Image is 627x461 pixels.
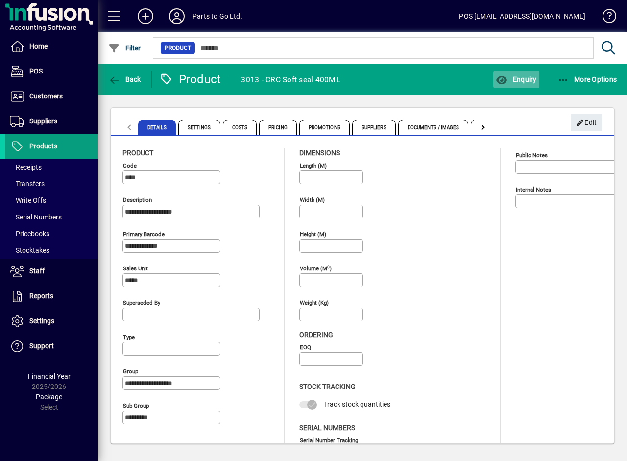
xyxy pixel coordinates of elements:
span: Write Offs [10,196,46,204]
span: Suppliers [352,120,396,135]
a: Write Offs [5,192,98,209]
span: Stock Tracking [299,383,356,390]
span: Financial Year [28,372,71,380]
span: Transfers [10,180,45,188]
span: Serial Numbers [10,213,62,221]
span: Products [29,142,57,150]
mat-label: Weight (Kg) [300,299,329,306]
span: Dimensions [299,149,340,157]
a: Knowledge Base [595,2,615,34]
a: Pricebooks [5,225,98,242]
span: Details [138,120,176,135]
button: Add [130,7,161,25]
mat-label: Code [123,162,137,169]
span: Staff [29,267,45,275]
span: Product [165,43,191,53]
mat-label: Width (m) [300,196,325,203]
span: Pricebooks [10,230,49,238]
sup: 3 [327,264,330,269]
button: Back [106,71,144,88]
mat-label: Internal Notes [516,186,551,193]
span: Back [108,75,141,83]
span: Stocktakes [10,246,49,254]
span: Costs [223,120,257,135]
a: Transfers [5,175,98,192]
span: Serial Numbers [299,424,355,432]
span: Package [36,393,62,401]
div: 3013 - CRC Soft seal 400ML [241,72,340,88]
span: Receipts [10,163,42,171]
span: Track stock quantities [324,400,390,408]
span: Settings [178,120,220,135]
span: Filter [108,44,141,52]
div: Parts to Go Ltd. [193,8,242,24]
mat-label: EOQ [300,344,311,351]
div: POS [EMAIL_ADDRESS][DOMAIN_NAME] [459,8,585,24]
mat-label: Length (m) [300,162,327,169]
a: Reports [5,284,98,309]
a: Stocktakes [5,242,98,259]
a: Suppliers [5,109,98,134]
span: Home [29,42,48,50]
mat-label: Primary barcode [123,231,165,238]
span: Pricing [259,120,297,135]
mat-label: Public Notes [516,152,548,159]
a: Serial Numbers [5,209,98,225]
mat-label: Group [123,368,138,375]
a: Customers [5,84,98,109]
button: Enquiry [493,71,539,88]
span: Ordering [299,331,333,339]
mat-label: Superseded by [123,299,160,306]
a: POS [5,59,98,84]
span: Reports [29,292,53,300]
button: Edit [571,114,602,131]
mat-label: Height (m) [300,231,326,238]
mat-label: Serial Number tracking [300,437,358,443]
span: Customers [29,92,63,100]
span: More Options [557,75,617,83]
button: Profile [161,7,193,25]
a: Receipts [5,159,98,175]
span: Product [122,149,153,157]
app-page-header-button: Back [98,71,152,88]
span: Custom Fields [471,120,526,135]
div: Product [159,72,221,87]
span: POS [29,67,43,75]
mat-label: Sub group [123,402,149,409]
a: Support [5,334,98,359]
mat-label: Description [123,196,152,203]
span: Documents / Images [398,120,469,135]
span: Edit [576,115,597,131]
span: Support [29,342,54,350]
a: Staff [5,259,98,284]
button: More Options [555,71,620,88]
span: Settings [29,317,54,325]
mat-label: Sales unit [123,265,148,272]
mat-label: Type [123,334,135,340]
mat-label: Volume (m ) [300,265,332,272]
a: Settings [5,309,98,334]
button: Filter [106,39,144,57]
span: Enquiry [496,75,536,83]
span: Suppliers [29,117,57,125]
span: Promotions [299,120,350,135]
a: Home [5,34,98,59]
